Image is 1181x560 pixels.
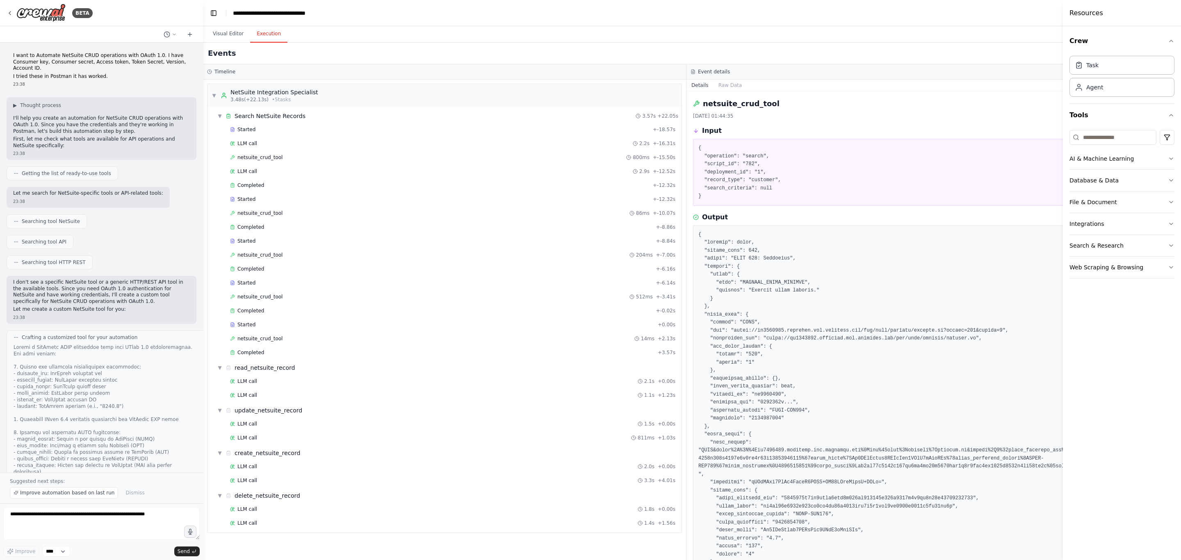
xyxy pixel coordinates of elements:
button: Crew [1069,30,1174,52]
nav: breadcrumb [233,9,306,17]
h3: Output [702,212,728,222]
span: + 0.00s [658,421,675,427]
span: LLM call [237,168,257,175]
span: 1.1s [644,392,654,398]
span: 2.9s [639,168,650,175]
span: Completed [237,307,264,314]
div: [DATE] 01:44:35 [693,113,1163,119]
p: I'll help you create an automation for NetSuite CRUD operations with OAuth 1.0. Since you have th... [13,115,190,134]
button: Visual Editor [206,25,250,43]
span: + 0.00s [658,378,675,385]
div: Loremi d SitAmetc ADIP elitseddoe temp inci UTlab 1.0 etdoloremagnaa. Eni admi veniam: 7. Quisno ... [14,344,201,547]
span: ▼ [217,492,222,499]
span: + -10.07s [653,210,675,216]
button: Improve automation based on last run [10,487,118,499]
h3: Event details [698,68,730,75]
span: + -8.86s [656,224,675,230]
span: ▶ [13,102,17,109]
button: Switch to previous chat [160,30,180,39]
span: 2.0s [644,463,654,470]
button: Database & Data [1069,170,1174,191]
span: netsuite_crud_tool [237,335,283,342]
div: Search NetSuite Records [235,112,306,120]
button: Raw Data [714,80,747,91]
span: + 22.05s [657,113,678,119]
span: 1.8s [644,506,654,512]
span: Improve automation based on last run [20,489,114,496]
span: Completed [237,266,264,272]
span: LLM call [237,463,257,470]
span: ▼ [217,450,222,456]
span: + 1.03s [658,435,675,441]
div: NetSuite Integration Specialist [230,88,318,96]
button: Execution [250,25,287,43]
span: netsuite_crud_tool [237,294,283,300]
span: LLM call [237,378,257,385]
span: ▼ [217,113,222,119]
span: 14ms [641,335,654,342]
span: + -12.52s [653,168,675,175]
span: + 2.13s [658,335,675,342]
button: Send [174,546,200,556]
p: Suggested next steps: [10,478,193,485]
span: + -3.41s [656,294,675,300]
span: Searching tool HTTP REST [22,259,86,266]
span: + 4.01s [658,477,675,484]
button: File & Document [1069,191,1174,213]
button: Hide left sidebar [208,7,219,19]
h3: Input [702,126,722,136]
span: 1.4s [644,520,654,526]
span: + -12.32s [653,182,675,189]
span: LLM call [237,520,257,526]
span: + -15.50s [653,154,675,161]
div: read_netsuite_record [235,364,295,372]
span: Started [237,280,255,286]
span: LLM call [237,477,257,484]
div: delete_netsuite_record [235,492,300,500]
span: + -6.16s [656,266,675,272]
span: LLM call [237,506,257,512]
div: 23:38 [13,314,190,321]
span: ▼ [212,92,217,99]
span: 3.3s [644,477,654,484]
span: + -0.02s [656,307,675,314]
span: Thought process [20,102,61,109]
button: Search & Research [1069,235,1174,256]
div: 23:38 [13,150,190,157]
span: LLM call [237,435,257,441]
span: LLM call [237,421,257,427]
span: + 1.56s [658,520,675,526]
span: netsuite_crud_tool [237,154,283,161]
span: + -6.14s [656,280,675,286]
span: 811ms [638,435,654,441]
button: AI & Machine Learning [1069,148,1174,169]
div: Tools [1069,127,1174,285]
button: ▶Thought process [13,102,61,109]
div: create_netsuite_record [235,449,300,457]
span: 800ms [633,154,650,161]
p: First, let me check what tools are available for API operations and NetSuite specifically: [13,136,190,149]
span: netsuite_crud_tool [237,252,283,258]
span: LLM call [237,392,257,398]
span: + -16.31s [653,140,675,147]
span: 86ms [636,210,650,216]
span: Searching tool NetSuite [22,218,80,225]
span: Improve [15,548,35,555]
span: Getting the list of ready-to-use tools [22,170,111,177]
span: Started [237,238,255,244]
div: 23:38 [13,198,163,205]
span: Started [237,321,255,328]
div: Task [1086,61,1099,69]
span: Started [237,196,255,203]
span: + -7.00s [656,252,675,258]
button: Dismiss [121,487,148,499]
h4: Resources [1069,8,1103,18]
button: Web Scraping & Browsing [1069,257,1174,278]
button: Tools [1069,104,1174,127]
span: 512ms [636,294,653,300]
span: + -12.32s [653,196,675,203]
h2: netsuite_crud_tool [703,98,780,109]
pre: { "operation": "search", "script_id": "782", "deployment_id": "1", "record_type": "customer", "se... [698,144,1158,200]
span: Completed [237,224,264,230]
span: • 5 task s [272,96,291,103]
